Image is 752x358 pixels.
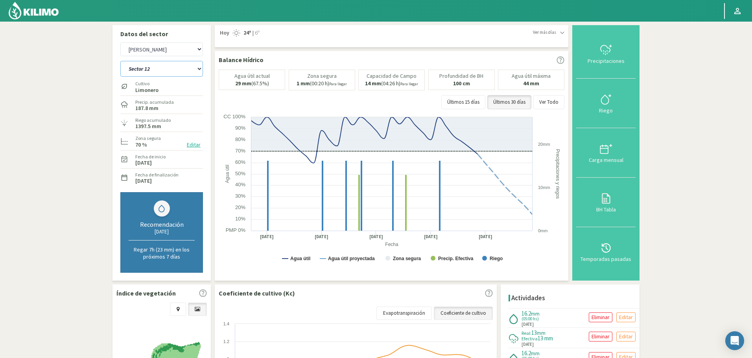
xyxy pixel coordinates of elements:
[129,220,195,228] div: Recomendación
[135,88,159,93] label: Limonero
[523,80,539,87] b: 44 mm
[328,256,375,261] text: Agua útil proyectada
[393,256,421,261] text: Zona segura
[441,95,485,109] button: Últimos 15 días
[235,80,251,87] b: 29 mm
[315,234,328,240] text: [DATE]
[538,185,550,190] text: 10mm
[219,288,295,298] p: Coeficiente de cultivo (Kc)
[376,307,432,320] a: Evapotranspiración
[235,136,245,142] text: 80%
[538,228,547,233] text: 0mm
[226,227,246,233] text: PMP 0%
[725,331,744,350] div: Open Intercom Messenger
[522,341,534,348] span: [DATE]
[253,29,254,37] span: |
[511,294,545,302] h4: Actividades
[589,312,612,322] button: Eliminar
[223,114,245,119] text: CC 100%
[135,99,174,106] label: Precip. acumulada
[365,81,418,87] p: (04:26 h)
[329,81,347,86] small: Para llegar
[531,350,540,357] span: mm
[576,79,636,128] button: Riego
[512,73,551,79] p: Agua útil máxima
[223,339,229,344] text: 1.2
[576,227,636,277] button: Temporadas pasadas
[116,288,176,298] p: Índice de vegetación
[297,80,310,87] b: 1 mm
[538,334,553,342] span: 13 mm
[579,108,633,113] div: Riego
[522,321,534,328] span: [DATE]
[235,216,245,222] text: 10%
[135,171,179,178] label: Fecha de finalización
[616,312,636,322] button: Editar
[479,234,492,240] text: [DATE]
[592,332,610,341] p: Eliminar
[135,117,171,124] label: Riego acumulado
[243,29,251,36] strong: 24º
[120,29,203,39] p: Datos del sector
[385,242,398,247] text: Fecha
[522,330,531,336] span: Real:
[555,149,560,199] text: Precipitaciones y riegos
[235,125,245,131] text: 90%
[290,256,310,261] text: Agua útil
[135,178,152,184] label: [DATE]
[135,124,161,129] label: 1397.5 mm
[487,95,531,109] button: Últimos 30 días
[219,29,229,37] span: Hoy
[135,160,152,165] label: [DATE]
[522,336,538,341] span: Efectiva
[135,135,161,142] label: Zona segura
[254,29,260,37] span: 6º
[592,313,610,322] p: Eliminar
[135,80,159,87] label: Cultivo
[579,58,633,64] div: Precipitaciones
[453,80,470,87] b: 100 cm
[219,55,264,64] p: Balance Hídrico
[579,157,633,163] div: Carga mensual
[129,246,195,260] p: Regar 7h (23 mm) en los próximos 7 días
[235,81,269,86] p: (67.5%)
[235,182,245,187] text: 40%
[522,349,531,357] span: 16.2
[365,80,381,87] b: 14 mm
[522,317,541,321] span: (05:00 hs)
[235,171,245,176] text: 50%
[533,29,556,36] span: Ver más días
[589,332,612,341] button: Eliminar
[533,95,564,109] button: Ver Todo
[400,81,418,86] small: Para llegar
[234,73,270,79] p: Agua útil actual
[439,73,483,79] p: Profundidad de BH
[424,234,438,240] text: [DATE]
[184,140,203,149] button: Editar
[579,207,633,212] div: BH Tabla
[576,128,636,178] button: Carga mensual
[8,1,59,20] img: Kilimo
[619,332,633,341] p: Editar
[135,142,147,147] label: 70 %
[129,228,195,235] div: [DATE]
[438,256,474,261] text: Precip. Efectiva
[434,307,493,320] a: Coeficiente de cultivo
[576,29,636,79] button: Precipitaciones
[235,159,245,165] text: 60%
[579,256,633,262] div: Temporadas pasadas
[297,81,347,87] p: (00:20 h)
[619,313,633,322] p: Editar
[135,153,166,160] label: Fecha de inicio
[235,148,245,154] text: 70%
[522,310,531,317] span: 16.2
[135,106,159,111] label: 187.8 mm
[537,329,546,336] span: mm
[260,234,274,240] text: [DATE]
[223,321,229,326] text: 1.4
[531,329,537,336] span: 13
[225,165,230,183] text: Agua útil
[369,234,383,240] text: [DATE]
[538,142,550,147] text: 20mm
[235,193,245,199] text: 30%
